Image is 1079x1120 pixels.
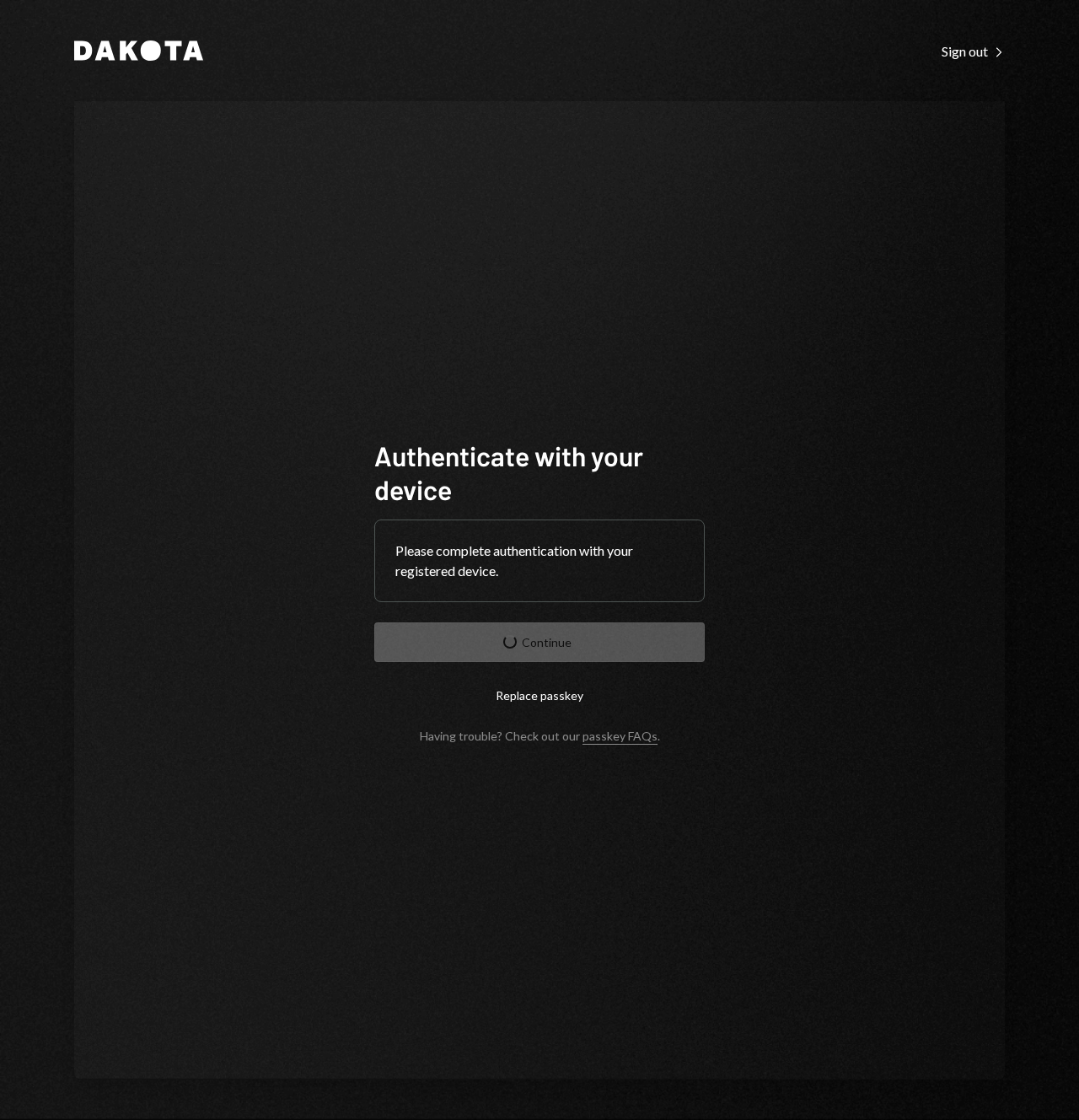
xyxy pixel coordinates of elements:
[395,541,684,581] div: Please complete authentication with your registered device.
[942,43,1005,60] div: Sign out
[942,41,1005,60] a: Sign out
[374,439,705,506] h1: Authenticate with your device
[420,729,660,743] div: Having trouble? Check out our .
[582,729,658,745] a: passkey FAQs
[374,676,705,715] button: Replace passkey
